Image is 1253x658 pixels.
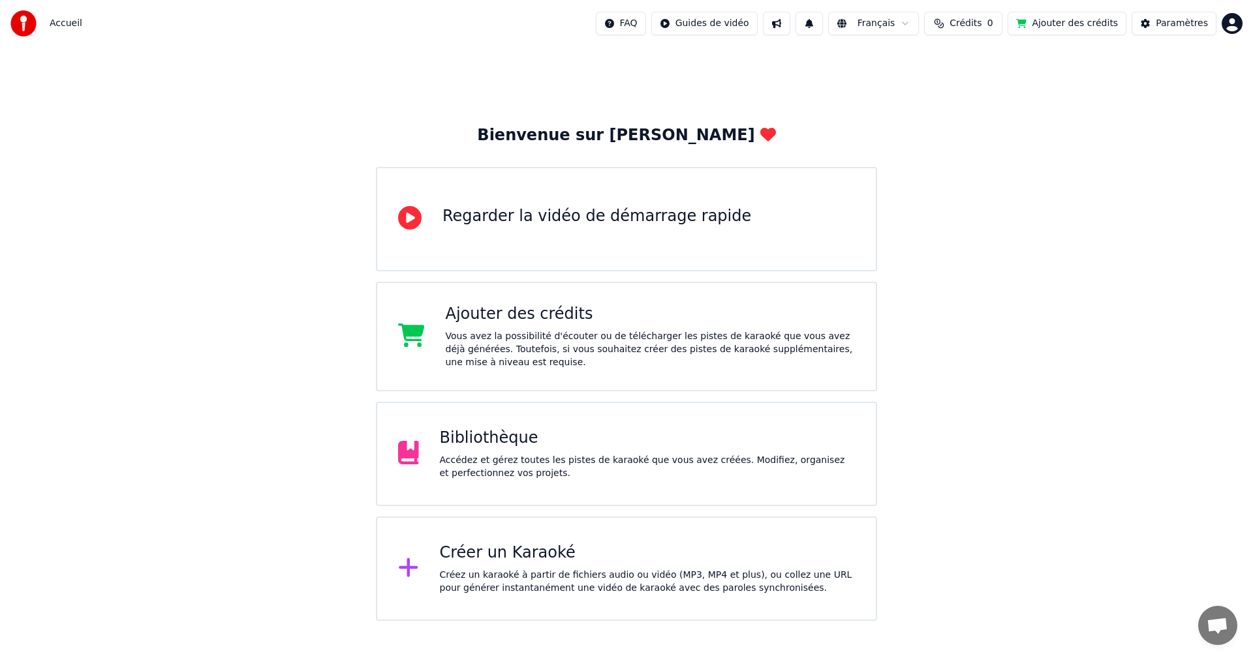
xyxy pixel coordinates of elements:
div: Ouvrir le chat [1198,606,1237,645]
nav: breadcrumb [50,17,82,30]
button: Ajouter des crédits [1008,12,1126,35]
button: Paramètres [1132,12,1216,35]
span: Crédits [950,17,982,30]
span: Accueil [50,17,82,30]
div: Bienvenue sur [PERSON_NAME] [477,125,775,146]
div: Paramètres [1156,17,1208,30]
span: 0 [987,17,993,30]
div: Vous avez la possibilité d'écouter ou de télécharger les pistes de karaoké que vous avez déjà gén... [446,330,856,369]
div: Créer un Karaoké [440,543,856,563]
button: FAQ [596,12,646,35]
div: Regarder la vidéo de démarrage rapide [442,206,751,227]
img: youka [10,10,37,37]
div: Ajouter des crédits [446,304,856,325]
button: Guides de vidéo [651,12,758,35]
div: Accédez et gérez toutes les pistes de karaoké que vous avez créées. Modifiez, organisez et perfec... [440,454,856,480]
div: Bibliothèque [440,428,856,449]
button: Crédits0 [924,12,1002,35]
div: Créez un karaoké à partir de fichiers audio ou vidéo (MP3, MP4 et plus), ou collez une URL pour g... [440,569,856,595]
